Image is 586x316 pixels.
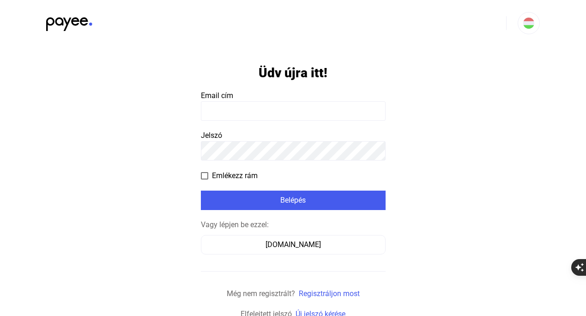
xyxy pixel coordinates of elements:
[518,12,540,34] button: HU
[201,191,386,210] button: Belépés
[299,289,360,298] a: Regisztráljon most
[259,65,327,81] h1: Üdv újra itt!
[201,131,222,140] span: Jelszó
[46,12,92,31] img: black-payee-blue-dot.svg
[523,18,534,29] img: HU
[201,235,386,254] button: [DOMAIN_NAME]
[204,239,382,250] div: [DOMAIN_NAME]
[201,219,386,230] div: Vagy lépjen be ezzel:
[201,240,386,249] a: [DOMAIN_NAME]
[212,170,258,181] span: Emlékezz rám
[204,195,383,206] div: Belépés
[201,91,233,100] span: Email cím
[227,289,295,298] span: Még nem regisztrált?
